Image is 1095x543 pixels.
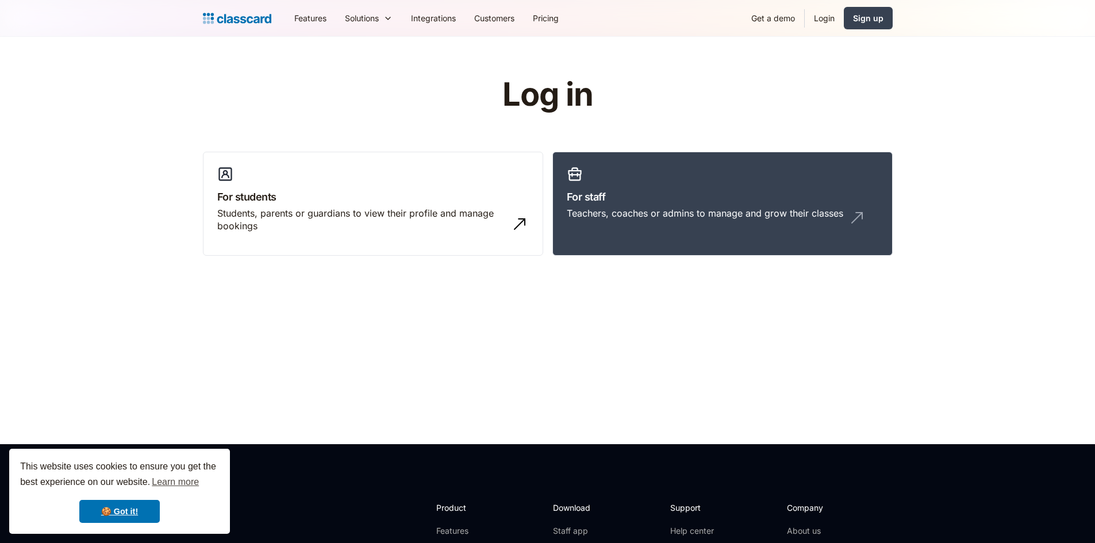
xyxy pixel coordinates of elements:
[787,525,863,537] a: About us
[436,502,498,514] h2: Product
[79,500,160,523] a: dismiss cookie message
[436,525,498,537] a: Features
[285,5,336,31] a: Features
[336,5,402,31] div: Solutions
[552,152,893,256] a: For staffTeachers, coaches or admins to manage and grow their classes
[670,502,717,514] h2: Support
[553,502,600,514] h2: Download
[805,5,844,31] a: Login
[465,5,524,31] a: Customers
[402,5,465,31] a: Integrations
[20,460,219,491] span: This website uses cookies to ensure you get the best experience on our website.
[217,189,529,205] h3: For students
[524,5,568,31] a: Pricing
[553,525,600,537] a: Staff app
[567,207,843,219] div: Teachers, coaches or admins to manage and grow their classes
[670,525,717,537] a: Help center
[345,12,379,24] div: Solutions
[203,152,543,256] a: For studentsStudents, parents or guardians to view their profile and manage bookings
[217,207,506,233] div: Students, parents or guardians to view their profile and manage bookings
[150,473,201,491] a: learn more about cookies
[9,449,230,534] div: cookieconsent
[365,77,730,113] h1: Log in
[787,502,863,514] h2: Company
[844,7,893,29] a: Sign up
[742,5,804,31] a: Get a demo
[203,10,271,26] a: home
[853,12,883,24] div: Sign up
[567,189,878,205] h3: For staff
